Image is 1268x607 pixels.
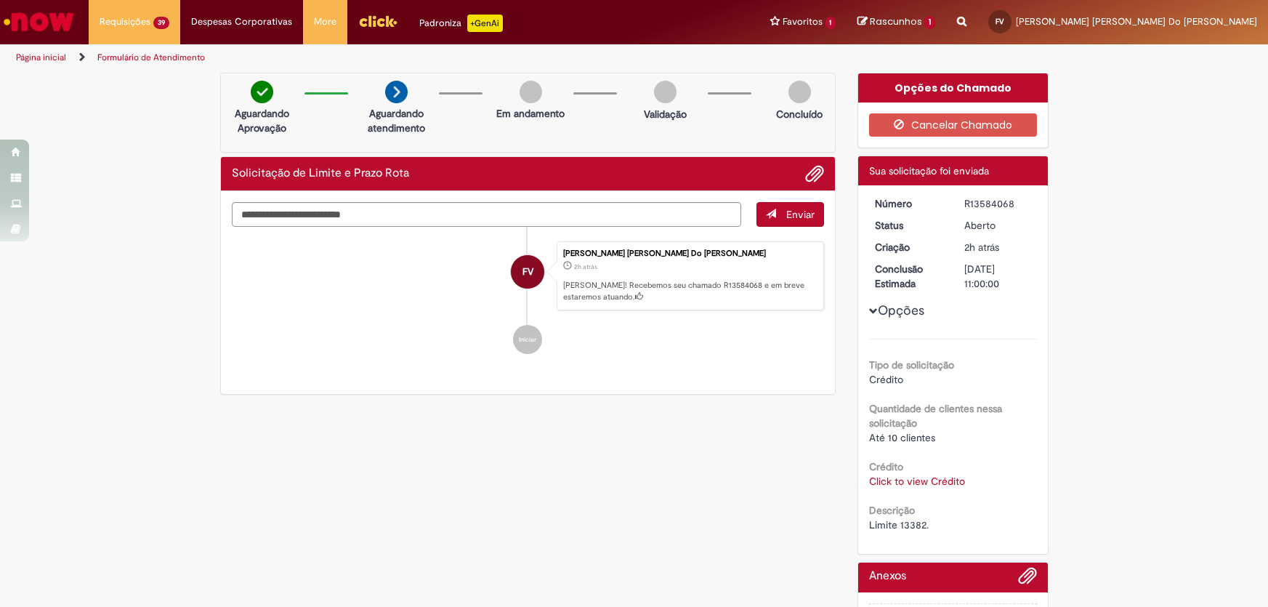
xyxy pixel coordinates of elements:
[11,44,834,71] ul: Trilhas de página
[869,402,1002,430] b: Quantidade de clientes nessa solicitação
[870,15,922,28] span: Rascunhos
[563,249,816,258] div: [PERSON_NAME] [PERSON_NAME] Do [PERSON_NAME]
[232,241,825,311] li: Flavio Capella Bezerra Do Valle
[964,262,1032,291] div: [DATE] 11:00:00
[996,17,1004,26] span: FV
[358,10,397,32] img: click_logo_yellow_360x200.png
[314,15,336,29] span: More
[964,218,1032,233] div: Aberto
[232,202,742,227] textarea: Digite sua mensagem aqui...
[869,373,903,386] span: Crédito
[227,106,297,135] p: Aguardando Aprovação
[825,17,836,29] span: 1
[858,73,1048,102] div: Opções do Chamado
[511,255,544,289] div: Flavio Capella Bezerra Do Valle
[520,81,542,103] img: img-circle-grey.png
[869,475,965,488] a: Click to view Crédito
[864,262,953,291] dt: Conclusão Estimada
[97,52,205,63] a: Formulário de Atendimento
[869,431,935,444] span: Até 10 clientes
[522,254,533,289] span: FV
[786,208,815,221] span: Enviar
[191,15,292,29] span: Despesas Corporativas
[100,15,150,29] span: Requisições
[964,240,1032,254] div: 01/10/2025 08:04:58
[788,81,811,103] img: img-circle-grey.png
[756,202,824,227] button: Enviar
[964,196,1032,211] div: R13584068
[783,15,823,29] span: Favoritos
[1,7,76,36] img: ServiceNow
[869,164,989,177] span: Sua solicitação foi enviada
[385,81,408,103] img: arrow-next.png
[232,167,409,180] h2: Solicitação de Limite e Prazo Rota Histórico de tíquete
[869,570,906,583] h2: Anexos
[574,262,597,271] time: 01/10/2025 08:04:58
[869,113,1037,137] button: Cancelar Chamado
[776,107,823,121] p: Concluído
[1018,566,1037,592] button: Adicionar anexos
[864,218,953,233] dt: Status
[864,196,953,211] dt: Número
[496,106,565,121] p: Em andamento
[869,358,954,371] b: Tipo de solicitação
[232,227,825,369] ul: Histórico de tíquete
[857,15,935,29] a: Rascunhos
[964,241,999,254] span: 2h atrás
[574,262,597,271] span: 2h atrás
[153,17,169,29] span: 39
[869,518,929,531] span: Limite 13382.
[964,241,999,254] time: 01/10/2025 08:04:58
[251,81,273,103] img: check-circle-green.png
[864,240,953,254] dt: Criação
[869,460,903,473] b: Crédito
[924,16,935,29] span: 1
[467,15,503,32] p: +GenAi
[16,52,66,63] a: Página inicial
[1016,15,1257,28] span: [PERSON_NAME] [PERSON_NAME] Do [PERSON_NAME]
[419,15,503,32] div: Padroniza
[805,164,824,183] button: Adicionar anexos
[563,280,816,302] p: [PERSON_NAME]! Recebemos seu chamado R13584068 e em breve estaremos atuando.
[869,504,915,517] b: Descrição
[644,107,687,121] p: Validação
[361,106,432,135] p: Aguardando atendimento
[654,81,677,103] img: img-circle-grey.png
